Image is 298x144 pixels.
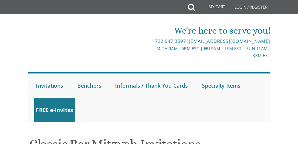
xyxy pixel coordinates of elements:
a: My Cart [194,1,230,14]
a: Specialty Items [200,73,242,98]
div: M-Th 9am - 5pm EST | Fri 9am - 1pm EST | Sun 11am - 3pm EST [149,45,270,59]
a: Invitations [34,73,65,98]
a: FREE e-Invites [34,98,75,122]
a: 732.947.3597 [155,38,186,44]
a: Informals / Thank You Cards [113,73,189,98]
a: Benchers [76,73,103,98]
div: | [149,37,270,45]
a: [EMAIL_ADDRESS][DOMAIN_NAME] [189,38,270,44]
div: We're here to serve you! [149,24,270,37]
